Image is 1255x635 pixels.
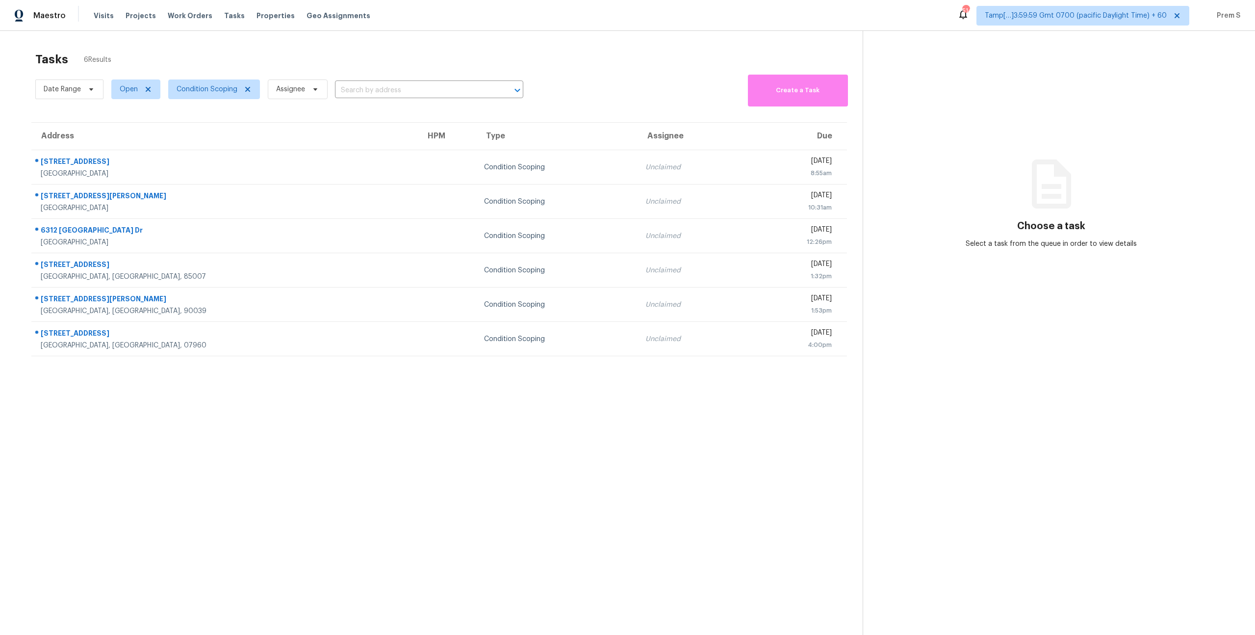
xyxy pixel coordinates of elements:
div: Condition Scoping [484,197,630,207]
h3: Choose a task [1017,221,1085,231]
div: [GEOGRAPHIC_DATA] [41,203,410,213]
div: Select a task from the queue in order to view details [957,239,1145,249]
div: [DATE] [753,156,832,168]
button: Open [511,83,524,97]
div: [STREET_ADDRESS][PERSON_NAME] [41,191,410,203]
span: Prem S [1213,11,1240,21]
div: Condition Scoping [484,334,630,344]
div: [STREET_ADDRESS] [41,328,410,341]
span: Tasks [224,12,245,19]
h2: Tasks [35,54,68,64]
th: Assignee [638,123,745,150]
div: Unclaimed [645,231,738,241]
th: Type [476,123,638,150]
button: Create a Task [748,75,848,106]
input: Search by address [335,83,496,98]
div: Unclaimed [645,197,738,207]
span: Geo Assignments [307,11,370,21]
div: [STREET_ADDRESS] [41,157,410,169]
div: [GEOGRAPHIC_DATA], [GEOGRAPHIC_DATA], 85007 [41,272,410,282]
div: [GEOGRAPHIC_DATA], [GEOGRAPHIC_DATA], 90039 [41,306,410,316]
div: [GEOGRAPHIC_DATA] [41,169,410,179]
div: Unclaimed [645,265,738,275]
th: HPM [418,123,476,150]
div: [STREET_ADDRESS] [41,260,410,272]
div: [DATE] [753,328,832,340]
div: [DATE] [753,225,832,237]
div: [GEOGRAPHIC_DATA] [41,238,410,247]
div: Condition Scoping [484,231,630,241]
div: [STREET_ADDRESS][PERSON_NAME] [41,294,410,306]
span: Properties [256,11,295,21]
th: Address [31,123,418,150]
span: Visits [94,11,114,21]
span: Open [120,84,138,94]
span: Create a Task [753,85,844,96]
span: Work Orders [168,11,212,21]
div: Condition Scoping [484,300,630,310]
span: Assignee [276,84,305,94]
div: [DATE] [753,259,832,271]
span: Maestro [33,11,66,21]
div: 8:55am [753,168,832,178]
div: 10:31am [753,203,832,212]
div: Unclaimed [645,334,738,344]
div: 4:00pm [753,340,832,350]
div: 514 [962,6,969,16]
span: Condition Scoping [177,84,237,94]
span: 6 Results [84,55,111,65]
span: Projects [126,11,156,21]
div: Condition Scoping [484,265,630,275]
span: Date Range [44,84,81,94]
span: Tamp[…]3:59:59 Gmt 0700 (pacific Daylight Time) + 60 [985,11,1167,21]
div: [DATE] [753,293,832,306]
div: 1:32pm [753,271,832,281]
div: [DATE] [753,190,832,203]
div: 12:26pm [753,237,832,247]
th: Due [745,123,847,150]
div: Unclaimed [645,300,738,310]
div: 1:53pm [753,306,832,316]
div: 6312 [GEOGRAPHIC_DATA] Dr [41,225,410,238]
div: Condition Scoping [484,162,630,172]
div: Unclaimed [645,162,738,172]
div: [GEOGRAPHIC_DATA], [GEOGRAPHIC_DATA], 07960 [41,341,410,350]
